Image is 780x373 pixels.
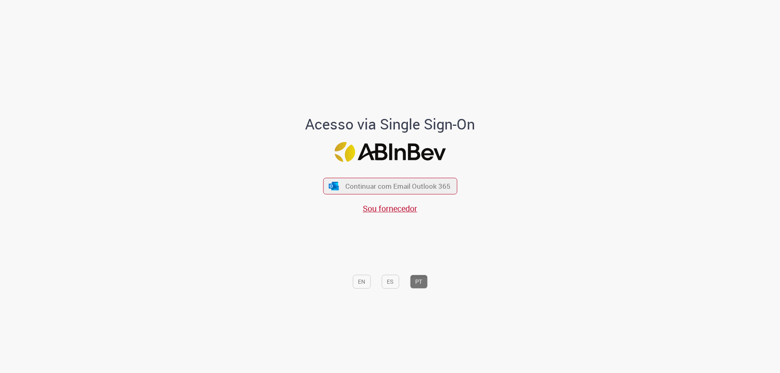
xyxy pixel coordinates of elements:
span: Continuar com Email Outlook 365 [345,181,451,191]
button: EN [353,275,370,289]
a: Sou fornecedor [363,203,417,214]
img: Logo ABInBev [334,142,446,162]
button: ícone Azure/Microsoft 360 Continuar com Email Outlook 365 [323,178,457,194]
h1: Acesso via Single Sign-On [277,116,503,132]
button: PT [410,275,427,289]
img: ícone Azure/Microsoft 360 [328,182,340,190]
button: ES [381,275,399,289]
